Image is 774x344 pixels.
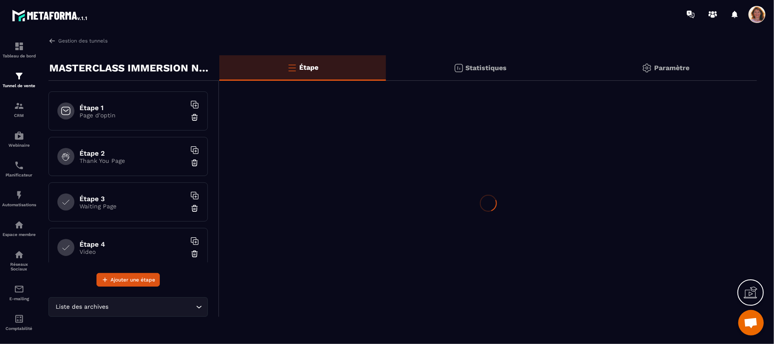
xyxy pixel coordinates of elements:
a: automationsautomationsAutomatisations [2,184,36,213]
img: logo [12,8,88,23]
p: Webinaire [2,143,36,148]
p: E-mailing [2,296,36,301]
p: Tableau de bord [2,54,36,58]
h6: Étape 2 [79,149,186,157]
img: formation [14,71,24,81]
a: schedulerschedulerPlanificateur [2,154,36,184]
p: Réseaux Sociaux [2,262,36,271]
a: formationformationCRM [2,94,36,124]
p: CRM [2,113,36,118]
p: Espace membre [2,232,36,237]
img: formation [14,101,24,111]
p: Statistiques [466,64,507,72]
img: setting-gr.5f69749f.svg [642,63,652,73]
a: social-networksocial-networkRéseaux Sociaux [2,243,36,278]
p: MASTERCLASS IMMERSION NEUROBIOLOGIQUE [49,60,213,77]
img: social-network [14,250,24,260]
img: automations [14,190,24,200]
span: Liste des archives [54,302,111,312]
p: Thank You Page [79,157,186,164]
p: Tunnel de vente [2,83,36,88]
p: Comptabilité [2,326,36,331]
p: Étape [299,63,318,71]
h6: Étape 4 [79,240,186,248]
p: Paramètre [654,64,689,72]
a: formationformationTunnel de vente [2,65,36,94]
span: Ajouter une étape [111,276,155,284]
img: stats.20deebd0.svg [454,63,464,73]
img: trash [190,204,199,213]
img: arrow [48,37,56,45]
input: Search for option [111,302,194,312]
img: trash [190,113,199,122]
img: formation [14,41,24,51]
h6: Étape 3 [79,195,186,203]
img: scheduler [14,160,24,171]
img: bars-o.4a397970.svg [287,63,297,73]
p: Automatisations [2,202,36,207]
a: formationformationTableau de bord [2,35,36,65]
a: accountantaccountantComptabilité [2,307,36,337]
img: automations [14,131,24,141]
h6: Étape 1 [79,104,186,112]
button: Ajouter une étape [96,273,160,287]
p: Page d'optin [79,112,186,119]
img: automations [14,220,24,230]
p: Waiting Page [79,203,186,210]
a: Ouvrir le chat [738,310,764,335]
div: Search for option [48,297,208,317]
img: accountant [14,314,24,324]
a: automationsautomationsEspace membre [2,213,36,243]
img: trash [190,159,199,167]
img: trash [190,250,199,258]
p: Video [79,248,186,255]
a: automationsautomationsWebinaire [2,124,36,154]
a: emailemailE-mailing [2,278,36,307]
img: email [14,284,24,294]
a: Gestion des tunnels [48,37,108,45]
p: Planificateur [2,173,36,177]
